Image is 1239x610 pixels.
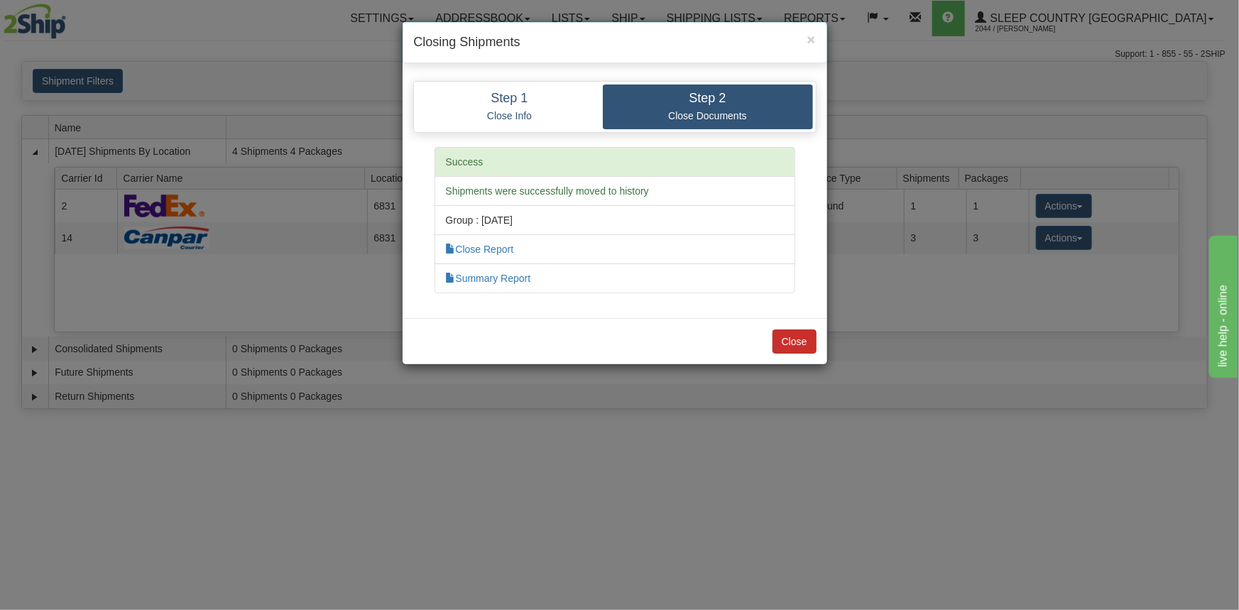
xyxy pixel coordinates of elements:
[435,205,795,235] li: Group : [DATE]
[427,109,592,122] p: Close Info
[603,85,813,129] a: Step 2 Close Documents
[435,147,795,177] li: Success
[613,92,802,106] h4: Step 2
[427,92,592,106] h4: Step 1
[414,33,816,52] h4: Closing Shipments
[417,85,603,129] a: Step 1 Close Info
[435,176,795,206] li: Shipments were successfully moved to history
[446,244,514,255] a: Close Report
[1206,232,1238,377] iframe: chat widget
[807,31,815,48] span: ×
[773,329,817,354] button: Close
[613,109,802,122] p: Close Documents
[11,9,131,26] div: live help - online
[807,32,815,47] button: Close
[446,273,531,284] a: Summary Report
